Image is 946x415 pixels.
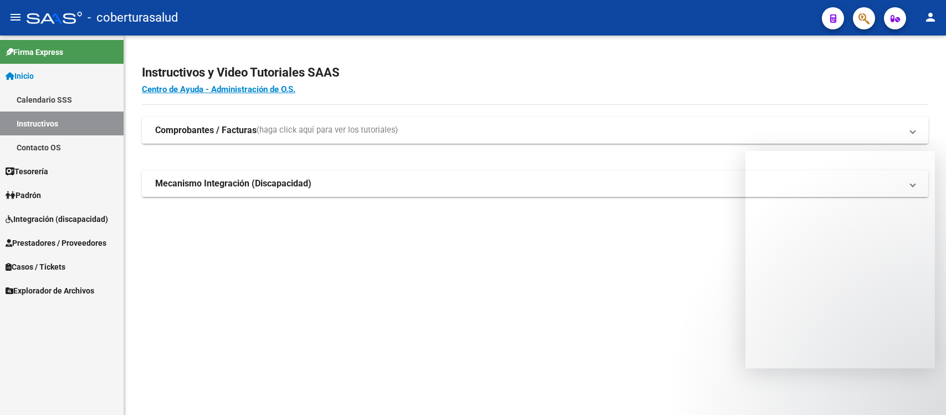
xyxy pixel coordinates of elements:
[6,70,34,82] span: Inicio
[908,377,935,404] iframe: Intercom live chat
[6,285,94,297] span: Explorador de Archivos
[142,84,295,94] a: Centro de Ayuda - Administración de O.S.
[142,117,928,144] mat-expansion-panel-header: Comprobantes / Facturas(haga click aquí para ver los tutoriales)
[6,189,41,201] span: Padrón
[142,62,928,83] h2: Instructivos y Video Tutoriales SAAS
[88,6,178,30] span: - coberturasalud
[142,170,928,197] mat-expansion-panel-header: Mecanismo Integración (Discapacidad)
[155,178,311,190] strong: Mecanismo Integración (Discapacidad)
[6,237,106,249] span: Prestadores / Proveedores
[924,11,937,24] mat-icon: person
[257,124,398,136] span: (haga click aquí para ver los tutoriales)
[9,11,22,24] mat-icon: menu
[6,46,63,58] span: Firma Express
[6,261,65,273] span: Casos / Tickets
[155,124,257,136] strong: Comprobantes / Facturas
[6,165,48,178] span: Tesorería
[745,151,935,368] iframe: Intercom live chat mensaje
[6,213,108,225] span: Integración (discapacidad)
